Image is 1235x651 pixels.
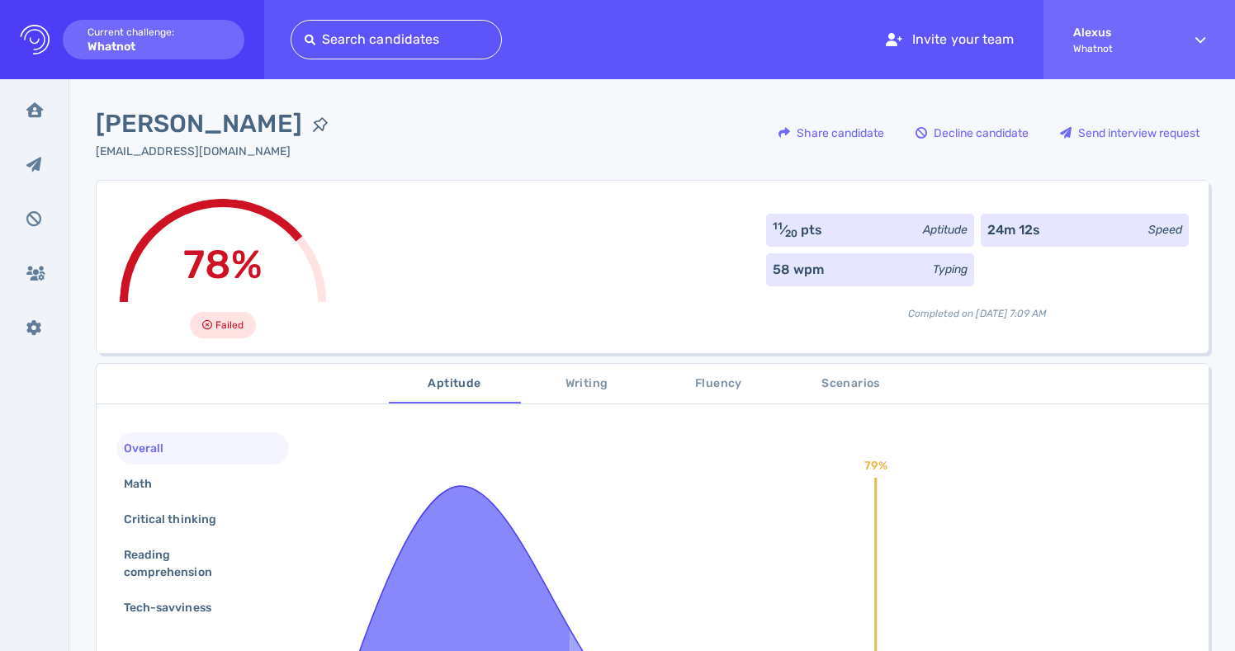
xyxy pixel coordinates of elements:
[864,459,887,473] text: 79%
[773,220,823,240] div: ⁄ pts
[121,436,183,460] div: Overall
[923,221,968,238] div: Aptitude
[907,114,1037,152] div: Decline candidate
[183,241,262,288] span: 78%
[121,472,172,496] div: Math
[96,143,338,160] div: Click to copy the email address
[1148,221,1182,238] div: Speed
[773,220,783,232] sup: 11
[215,315,244,335] span: Failed
[663,374,775,394] span: Fluency
[1073,26,1166,40] strong: Alexus
[773,260,824,280] div: 58 wpm
[987,220,1040,240] div: 24m 12s
[933,261,968,278] div: Typing
[399,374,511,394] span: Aptitude
[769,113,893,153] button: Share candidate
[121,596,231,620] div: Tech-savviness
[121,543,272,584] div: Reading comprehension
[1073,43,1166,54] span: Whatnot
[531,374,643,394] span: Writing
[795,374,907,394] span: Scenarios
[121,507,236,531] div: Critical thinking
[770,114,892,152] div: Share candidate
[906,113,1038,153] button: Decline candidate
[96,106,302,143] span: [PERSON_NAME]
[1051,113,1209,153] button: Send interview request
[785,228,797,239] sub: 20
[1052,114,1208,152] div: Send interview request
[766,293,1189,321] div: Completed on [DATE] 7:09 AM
